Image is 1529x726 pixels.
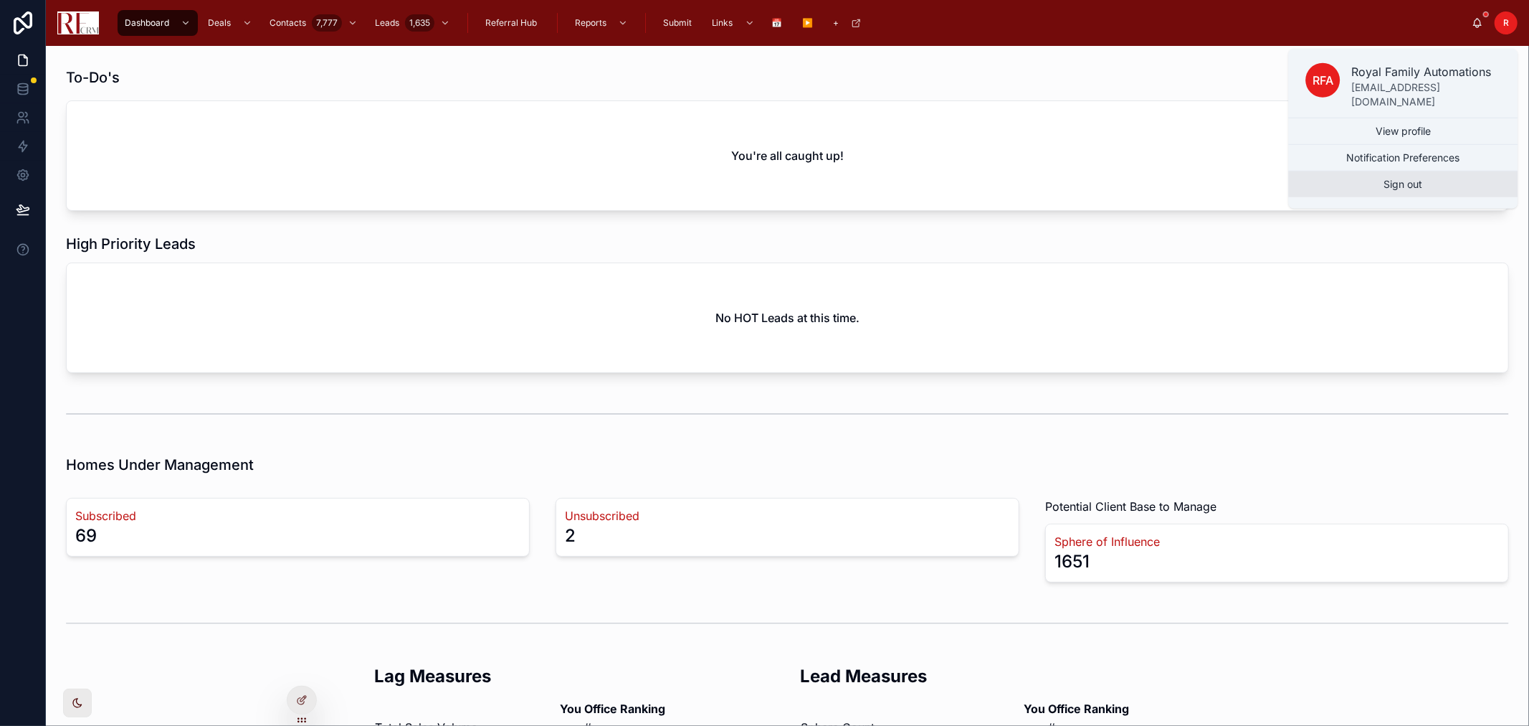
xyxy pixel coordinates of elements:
p: Royal Family Automations [1351,63,1500,80]
span: + [834,17,839,29]
span: ▶️ [803,17,814,29]
span: Potential Client Base to Manage [1045,498,1216,515]
span: Contacts [270,17,306,29]
a: View profile [1288,118,1518,144]
a: Links [705,10,762,36]
span: RFA [1313,72,1333,89]
a: + [827,10,869,36]
a: 📅 [765,10,793,36]
button: Sign out [1288,171,1518,197]
h2: Lead Measures [801,664,1201,688]
img: App logo [57,11,99,34]
span: 📅 [772,17,783,29]
th: Office Ranking [584,699,667,718]
h1: To-Do's [66,67,120,88]
a: Contacts7,777 [262,10,365,36]
p: [EMAIL_ADDRESS][DOMAIN_NAME] [1351,80,1500,109]
div: 7,777 [312,14,342,32]
a: Sphere of Influence [1054,533,1500,550]
span: Dashboard [125,17,169,29]
th: You [560,699,583,718]
a: Reports [568,10,635,36]
h2: Lag Measures [375,664,775,688]
span: Reports [575,17,606,29]
span: Deals [208,17,231,29]
a: Leads1,635 [368,10,457,36]
span: Submit [663,17,692,29]
div: 69 [75,524,97,547]
div: 1651 [1054,550,1090,573]
div: 1,635 [405,14,434,32]
span: Referral Hub [485,17,537,29]
a: Deals [201,10,259,36]
div: 2 [565,524,576,547]
a: Referral Hub [478,10,547,36]
h2: You're all caught up! [731,147,844,164]
h1: Homes Under Management [66,455,254,475]
span: Leads [375,17,399,29]
span: Links [712,17,733,29]
h2: No HOT Leads at this time. [715,309,859,326]
a: Dashboard [118,10,198,36]
a: Submit [656,10,702,36]
a: Unsubscribed [565,507,1010,524]
a: Subscribed [75,507,520,524]
th: You [1024,699,1047,718]
div: scrollable content [110,7,1472,39]
h1: High Priority Leads [66,234,196,254]
a: ▶️ [796,10,824,36]
span: R [1503,17,1509,29]
th: Office Ranking [1048,699,1130,718]
button: Notification Preferences [1288,145,1518,171]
